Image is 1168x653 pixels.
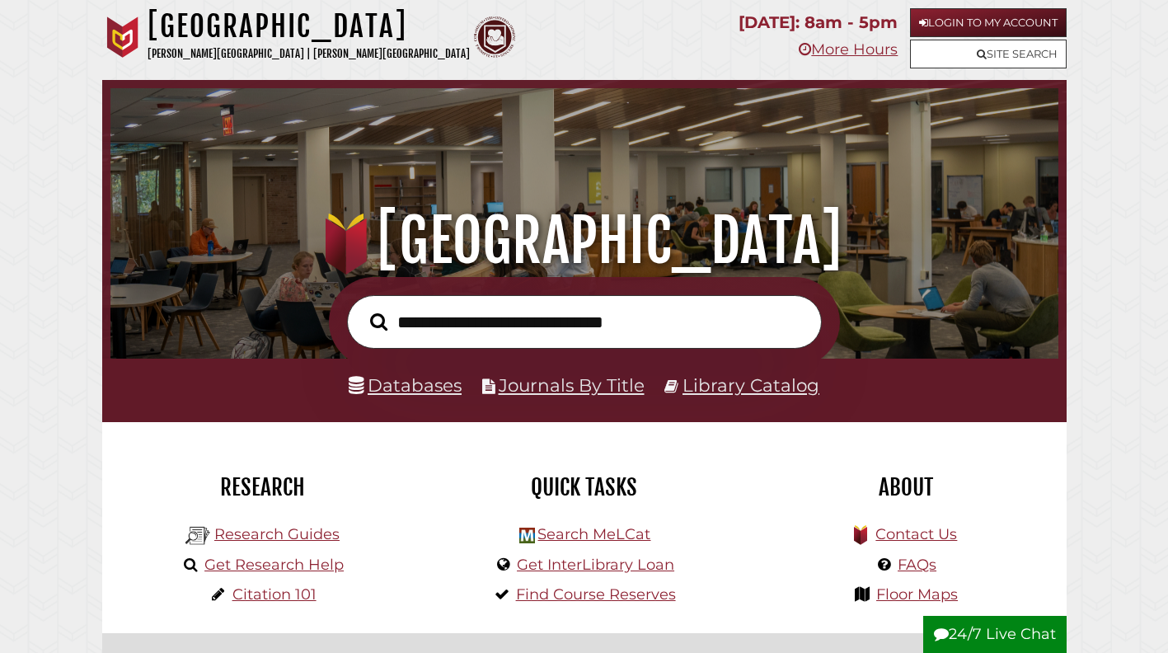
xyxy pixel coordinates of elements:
[516,585,676,604] a: Find Course Reserves
[102,16,143,58] img: Calvin University
[537,525,650,543] a: Search MeLCat
[876,585,958,604] a: Floor Maps
[517,556,674,574] a: Get InterLibrary Loan
[232,585,317,604] a: Citation 101
[436,473,733,501] h2: Quick Tasks
[370,312,387,331] i: Search
[148,45,470,63] p: [PERSON_NAME][GEOGRAPHIC_DATA] | [PERSON_NAME][GEOGRAPHIC_DATA]
[519,528,535,543] img: Hekman Library Logo
[898,556,936,574] a: FAQs
[683,374,819,396] a: Library Catalog
[474,16,515,58] img: Calvin Theological Seminary
[349,374,462,396] a: Databases
[185,524,210,548] img: Hekman Library Logo
[214,525,340,543] a: Research Guides
[204,556,344,574] a: Get Research Help
[499,374,645,396] a: Journals By Title
[362,308,396,335] button: Search
[128,204,1041,277] h1: [GEOGRAPHIC_DATA]
[739,8,898,37] p: [DATE]: 8am - 5pm
[910,8,1067,37] a: Login to My Account
[875,525,957,543] a: Contact Us
[758,473,1054,501] h2: About
[148,8,470,45] h1: [GEOGRAPHIC_DATA]
[799,40,898,59] a: More Hours
[115,473,411,501] h2: Research
[910,40,1067,68] a: Site Search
